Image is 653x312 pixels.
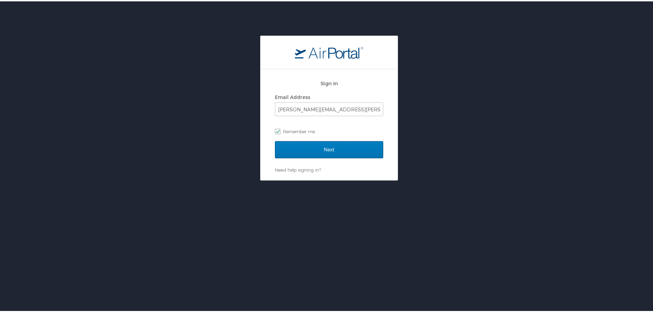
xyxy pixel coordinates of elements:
h2: Sign In [275,78,383,86]
label: Remember me [275,125,383,135]
label: Email Address [275,93,310,99]
input: Next [275,140,383,157]
img: logo [295,45,363,57]
a: Need help signing in? [275,166,321,171]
